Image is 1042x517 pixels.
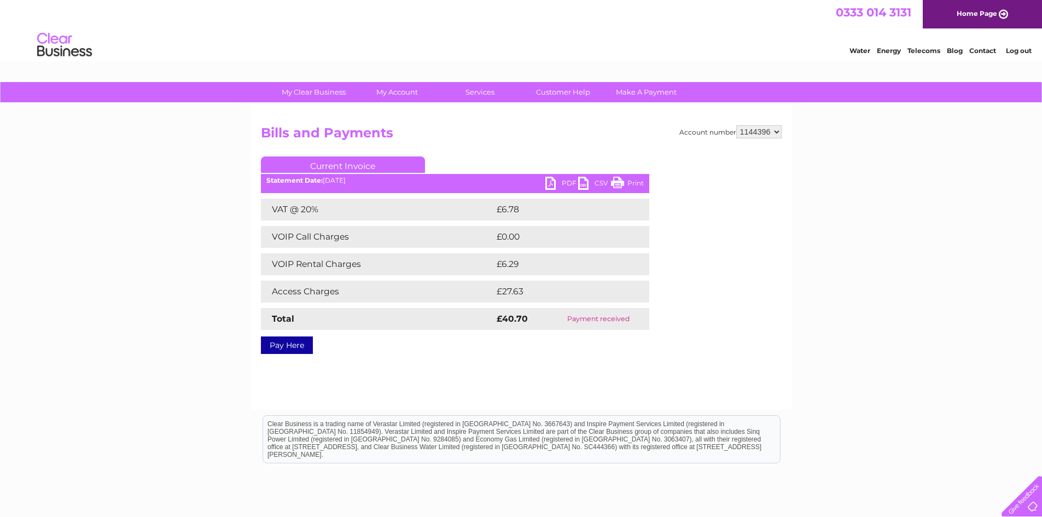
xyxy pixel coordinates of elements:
a: Pay Here [261,336,313,354]
div: Clear Business is a trading name of Verastar Limited (registered in [GEOGRAPHIC_DATA] No. 3667643... [263,6,780,53]
a: 0333 014 3131 [836,5,911,19]
img: logo.png [37,28,92,62]
a: My Account [352,82,442,102]
a: Current Invoice [261,156,425,173]
a: Services [435,82,525,102]
a: Customer Help [518,82,608,102]
td: Access Charges [261,281,494,303]
a: Contact [969,47,996,55]
a: CSV [578,177,611,193]
strong: £40.70 [497,313,528,324]
a: Water [849,47,870,55]
td: VOIP Call Charges [261,226,494,248]
div: [DATE] [261,177,649,184]
td: £6.78 [494,199,624,220]
b: Statement Date: [266,176,323,184]
td: VAT @ 20% [261,199,494,220]
a: Make A Payment [601,82,691,102]
a: My Clear Business [269,82,359,102]
td: VOIP Rental Charges [261,253,494,275]
a: PDF [545,177,578,193]
a: Energy [877,47,901,55]
td: £27.63 [494,281,627,303]
a: Telecoms [907,47,940,55]
a: Print [611,177,644,193]
td: Payment received [548,308,649,330]
h2: Bills and Payments [261,125,782,146]
a: Log out [1006,47,1032,55]
a: Blog [947,47,963,55]
strong: Total [272,313,294,324]
td: £0.00 [494,226,624,248]
div: Account number [679,125,782,138]
td: £6.29 [494,253,624,275]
